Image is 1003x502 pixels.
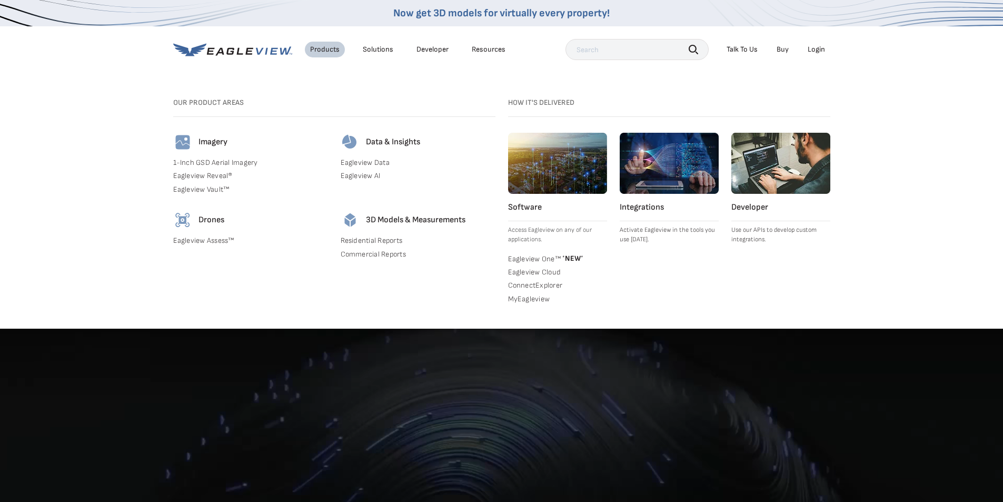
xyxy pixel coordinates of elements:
[808,45,825,54] div: Login
[508,281,607,290] a: ConnectExplorer
[173,236,328,245] a: Eagleview Assess™
[173,98,495,107] h3: Our Product Areas
[565,39,709,60] input: Search
[341,250,495,259] a: Commercial Reports
[341,158,495,168] a: Eagleview Data
[472,45,505,54] div: Resources
[508,294,607,304] a: MyEagleview
[777,45,789,54] a: Buy
[366,137,420,147] h4: Data & Insights
[173,171,328,181] a: Eagleview Reveal®
[173,185,328,194] a: Eagleview Vault™
[416,45,449,54] a: Developer
[341,133,360,152] img: data-icon.svg
[508,268,607,277] a: Eagleview Cloud
[620,202,719,213] h4: Integrations
[731,225,830,244] p: Use our APIs to develop custom integrations.
[508,133,607,194] img: software.webp
[508,253,607,263] a: Eagleview One™ *NEW*
[731,202,830,213] h4: Developer
[173,158,328,168] a: 1-Inch GSD Aerial Imagery
[173,211,192,230] img: drones-icon.svg
[198,137,227,147] h4: Imagery
[341,211,360,230] img: 3d-models-icon.svg
[173,133,192,152] img: imagery-icon.svg
[366,215,465,225] h4: 3D Models & Measurements
[341,236,495,245] a: Residential Reports
[508,202,607,213] h4: Software
[341,171,495,181] a: Eagleview AI
[731,133,830,244] a: Developer Use our APIs to develop custom integrations.
[620,225,719,244] p: Activate Eagleview in the tools you use [DATE].
[363,45,393,54] div: Solutions
[561,254,583,263] span: NEW
[198,215,224,225] h4: Drones
[727,45,758,54] div: Talk To Us
[508,225,607,244] p: Access Eagleview on any of our applications.
[310,45,340,54] div: Products
[393,7,610,19] a: Now get 3D models for virtually every property!
[620,133,719,244] a: Integrations Activate Eagleview in the tools you use [DATE].
[620,133,719,194] img: integrations.webp
[508,98,830,107] h3: How it's Delivered
[731,133,830,194] img: developer.webp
